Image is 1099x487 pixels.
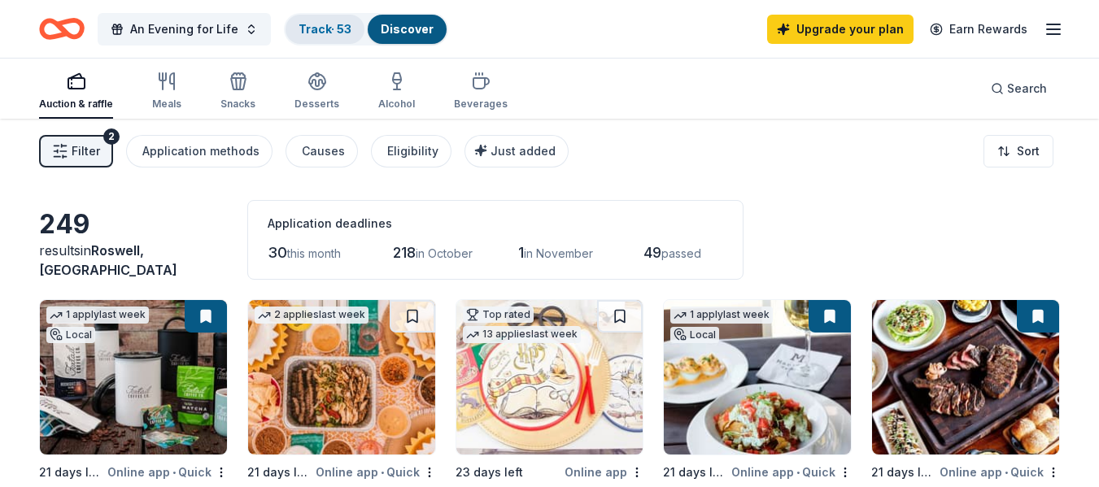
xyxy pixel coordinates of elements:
span: 30 [268,244,287,261]
button: Sort [983,135,1053,167]
div: Online app Quick [940,462,1060,482]
div: Causes [302,141,345,161]
button: Eligibility [371,135,451,167]
div: Alcohol [378,98,415,111]
span: in October [416,246,473,260]
img: Image for Marlow's Tavern [664,300,851,454]
span: 49 [643,244,661,261]
button: Causes [286,135,358,167]
div: Snacks [220,98,255,111]
button: Beverages [454,65,508,119]
span: 218 [393,244,416,261]
div: 2 applies last week [255,307,369,324]
span: • [172,466,176,479]
div: 21 days left [663,463,728,482]
span: Filter [72,141,100,161]
div: Eligibility [387,141,438,161]
div: 2 [103,128,120,145]
button: Snacks [220,65,255,119]
span: Just added [491,144,556,158]
button: Filter2 [39,135,113,167]
img: Image for Oriental Trading [456,300,643,454]
span: in [39,242,177,278]
span: Sort [1017,141,1040,161]
button: Meals [152,65,181,119]
div: 21 days left [247,463,312,482]
div: Top rated [463,307,534,323]
div: 13 applies last week [463,326,581,343]
button: Application methods [126,135,273,167]
div: Online app Quick [316,462,436,482]
button: Track· 53Discover [284,13,448,46]
div: Local [670,327,719,343]
img: Image for Foxtail Coffee Co. [40,300,227,454]
span: 1 [518,244,524,261]
div: 1 apply last week [670,307,773,324]
span: Search [1007,79,1047,98]
div: Desserts [294,98,339,111]
span: • [381,466,384,479]
button: Auction & raffle [39,65,113,119]
a: Discover [381,22,434,36]
span: this month [287,246,341,260]
div: Meals [152,98,181,111]
button: Alcohol [378,65,415,119]
div: Application methods [142,141,259,161]
img: Image for Chuy's Tex-Mex [248,300,435,454]
span: An Evening for Life [130,20,238,39]
span: Roswell, [GEOGRAPHIC_DATA] [39,242,177,278]
a: Upgrade your plan [767,15,914,44]
a: Earn Rewards [920,15,1037,44]
div: results [39,241,228,280]
div: 21 days left [871,463,936,482]
a: Home [39,10,85,48]
div: Auction & raffle [39,98,113,111]
a: Track· 53 [299,22,351,36]
div: 249 [39,208,228,241]
div: 1 apply last week [46,307,149,324]
div: Application deadlines [268,214,723,233]
button: An Evening for Life [98,13,271,46]
span: passed [661,246,701,260]
img: Image for The Indigo Road Hospitality Group [872,300,1059,454]
div: 23 days left [456,463,523,482]
button: Search [978,72,1060,105]
div: Online app Quick [107,462,228,482]
span: in November [524,246,593,260]
div: Online app [565,462,643,482]
button: Desserts [294,65,339,119]
span: • [796,466,800,479]
span: • [1005,466,1008,479]
div: 21 days left [39,463,104,482]
div: Beverages [454,98,508,111]
div: Local [46,327,95,343]
button: Just added [464,135,569,167]
div: Online app Quick [731,462,852,482]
